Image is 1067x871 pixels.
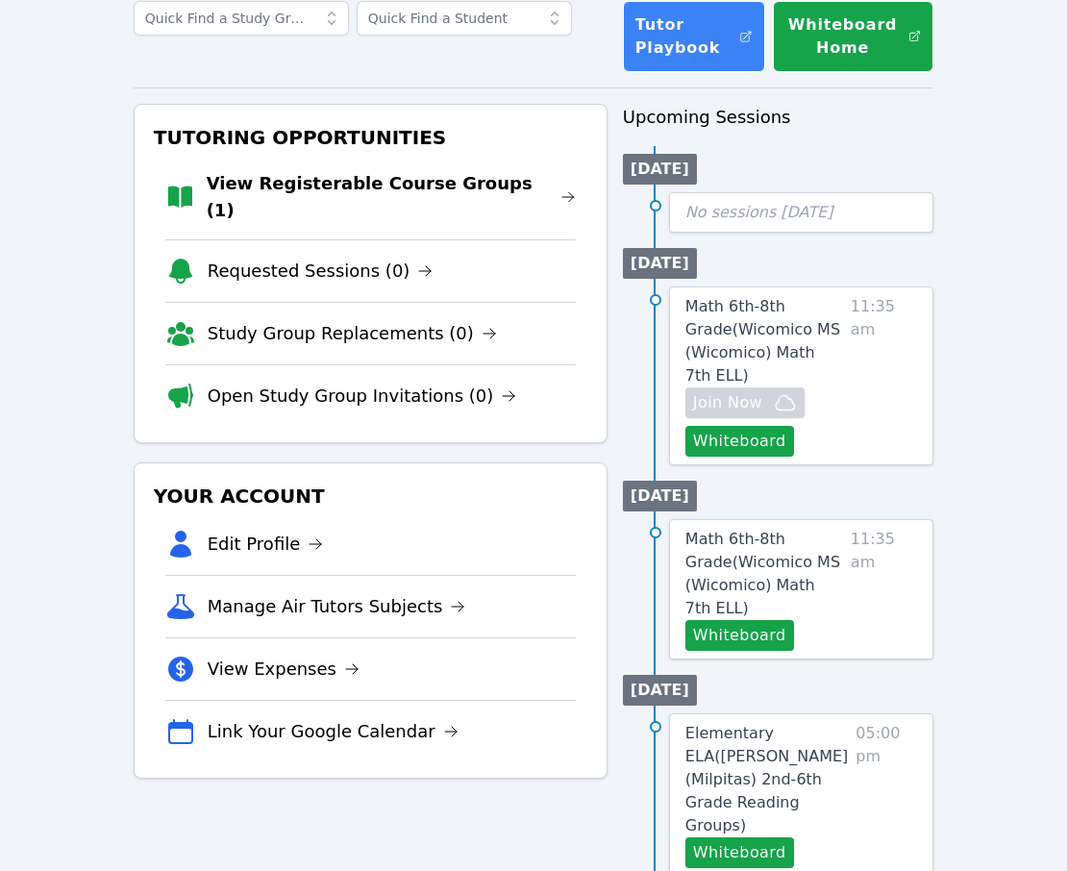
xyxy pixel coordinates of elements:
span: Math 6th-8th Grade ( Wicomico MS (Wicomico) Math 7th ELL ) [685,297,840,385]
button: Whiteboard [685,837,794,868]
h3: Tutoring Opportunities [150,120,591,155]
a: Edit Profile [208,531,324,558]
input: Quick Find a Student [357,1,572,36]
button: Whiteboard Home [773,1,934,72]
button: Whiteboard [685,620,794,651]
input: Quick Find a Study Group [134,1,349,36]
a: Requested Sessions (0) [208,258,434,285]
h3: Your Account [150,479,591,513]
span: Join Now [693,391,762,414]
a: Tutor Playbook [623,1,765,72]
a: Manage Air Tutors Subjects [208,593,466,620]
a: Math 6th-8th Grade(Wicomico MS (Wicomico) Math 7th ELL) [685,295,843,387]
span: Math 6th-8th Grade ( Wicomico MS (Wicomico) Math 7th ELL ) [685,530,840,617]
button: Whiteboard [685,426,794,457]
a: View Expenses [208,656,360,683]
li: [DATE] [623,154,697,185]
a: View Registerable Course Groups (1) [207,170,576,224]
a: Elementary ELA([PERSON_NAME] (Milpitas) 2nd-6th Grade Reading Groups) [685,722,848,837]
a: Link Your Google Calendar [208,718,459,745]
li: [DATE] [623,248,697,279]
a: Open Study Group Invitations (0) [208,383,517,410]
span: 05:00 pm [856,722,917,868]
span: Elementary ELA ( [PERSON_NAME] (Milpitas) 2nd-6th Grade Reading Groups ) [685,724,849,834]
span: 11:35 am [851,295,917,457]
span: No sessions [DATE] [685,203,833,221]
a: Math 6th-8th Grade(Wicomico MS (Wicomico) Math 7th ELL) [685,528,843,620]
button: Join Now [685,387,805,418]
h3: Upcoming Sessions [623,104,933,131]
li: [DATE] [623,675,697,706]
span: 11:35 am [851,528,917,651]
a: Study Group Replacements (0) [208,320,497,347]
li: [DATE] [623,481,697,511]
